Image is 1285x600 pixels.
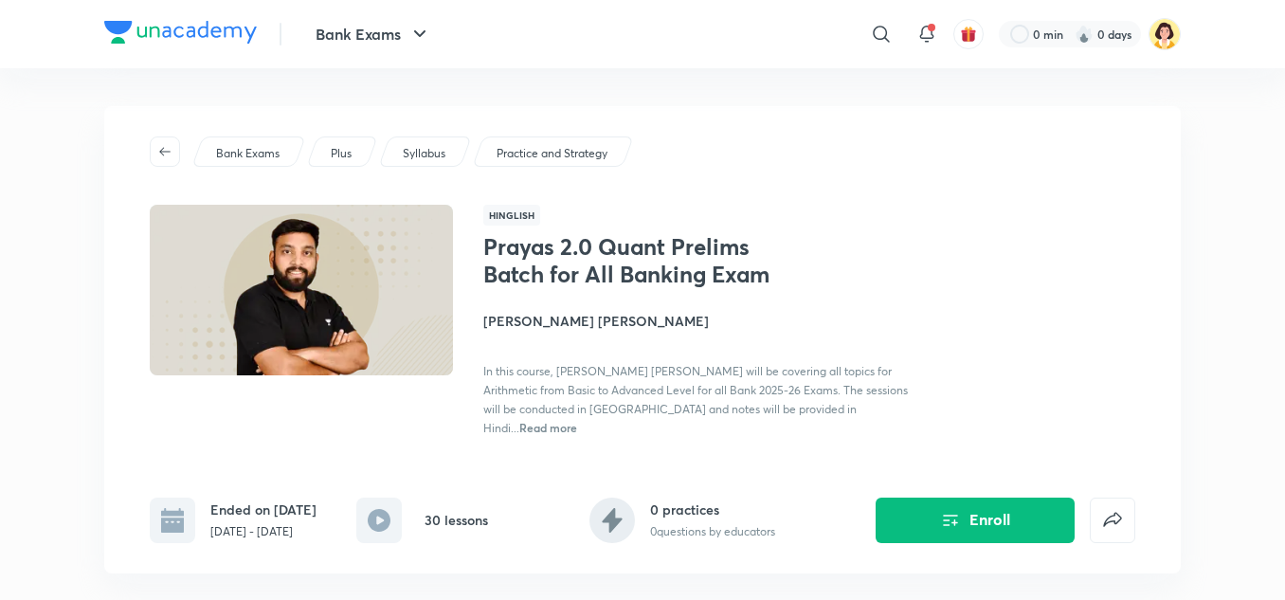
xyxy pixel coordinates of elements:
span: In this course, [PERSON_NAME] [PERSON_NAME] will be covering all topics for Arithmetic from Basic... [483,364,908,435]
p: Bank Exams [216,145,280,162]
img: kk B [1149,18,1181,50]
h6: Ended on [DATE] [210,500,317,519]
img: Company Logo [104,21,257,44]
p: Practice and Strategy [497,145,607,162]
p: [DATE] - [DATE] [210,523,317,540]
button: Bank Exams [304,15,443,53]
a: Company Logo [104,21,257,48]
img: Thumbnail [147,203,456,377]
p: Syllabus [403,145,445,162]
button: avatar [953,19,984,49]
button: false [1090,498,1135,543]
a: Syllabus [400,145,449,162]
p: 0 questions by educators [650,523,775,540]
h6: 30 lessons [425,510,488,530]
span: Read more [519,420,577,435]
p: Plus [331,145,352,162]
a: Plus [328,145,355,162]
span: Hinglish [483,205,540,226]
h6: 0 practices [650,500,775,519]
button: Enroll [876,498,1075,543]
a: Bank Exams [213,145,283,162]
img: avatar [960,26,977,43]
a: Practice and Strategy [494,145,611,162]
h4: [PERSON_NAME] [PERSON_NAME] [483,311,908,331]
h1: Prayas 2.0 Quant Prelims Batch for All Banking Exam [483,233,793,288]
img: streak [1075,25,1094,44]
